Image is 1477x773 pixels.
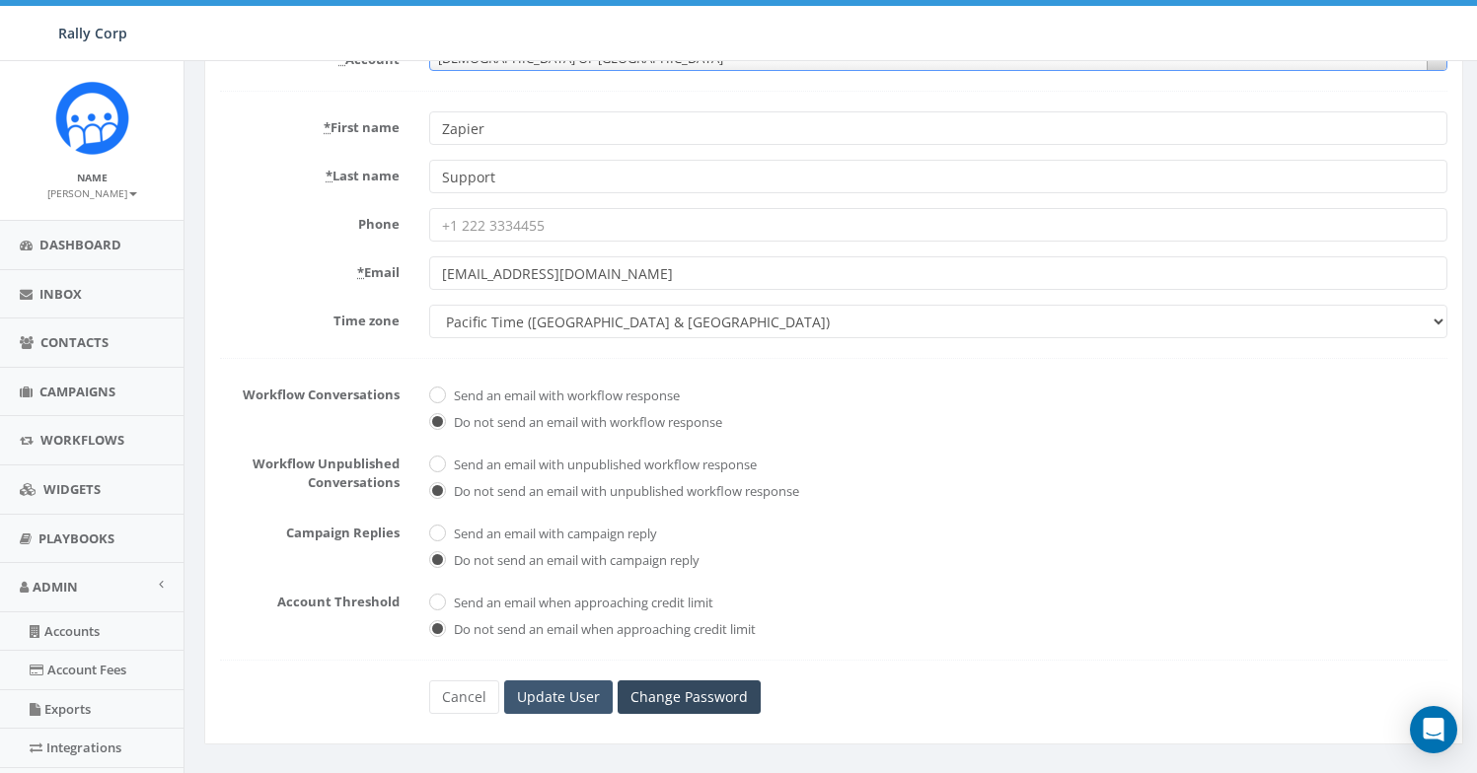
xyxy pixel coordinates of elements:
[39,285,82,303] span: Inbox
[205,111,414,137] label: First name
[47,183,137,201] a: [PERSON_NAME]
[429,208,1447,242] input: +1 222 3334455
[1410,706,1457,753] div: Open Intercom Messenger
[39,236,121,253] span: Dashboard
[429,680,499,714] a: Cancel
[429,43,1447,71] span: CHABAD OF POLAND
[40,333,109,351] span: Contacts
[77,171,108,184] small: Name
[205,160,414,185] label: Last name
[449,525,657,544] label: Send an email with campaign reply
[205,256,414,282] label: Email
[33,578,78,596] span: Admin
[40,431,124,449] span: Workflows
[38,529,114,547] span: Playbooks
[504,680,613,714] input: Update User
[205,448,414,491] label: Workflow Unpublished Conversations
[449,620,756,640] label: Do not send an email when approaching credit limit
[326,167,332,184] abbr: required
[43,480,101,498] span: Widgets
[58,24,127,42] span: Rally Corp
[47,186,137,200] small: [PERSON_NAME]
[205,208,414,234] label: Phone
[449,386,680,406] label: Send an email with workflow response
[324,118,331,136] abbr: required
[449,551,700,571] label: Do not send an email with campaign reply
[205,586,414,611] label: Account Threshold
[55,81,129,155] img: Icon_1.png
[205,517,414,542] label: Campaign Replies
[357,263,364,281] abbr: required
[449,594,713,613] label: Send an email when approaching credit limit
[205,305,414,330] label: Time zone
[39,383,115,400] span: Campaigns
[205,379,414,404] label: Workflow Conversations
[449,413,722,433] label: Do not send an email with workflow response
[449,482,799,502] label: Do not send an email with unpublished workflow response
[618,680,761,714] a: Change Password
[449,456,757,475] label: Send an email with unpublished workflow response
